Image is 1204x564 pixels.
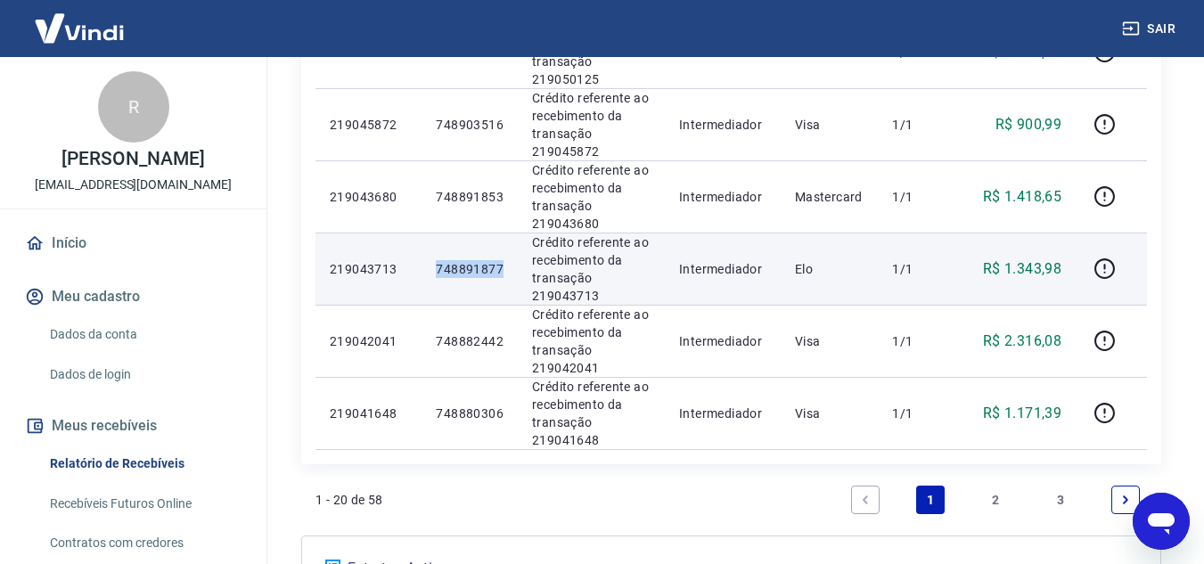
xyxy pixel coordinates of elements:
[35,176,232,194] p: [EMAIL_ADDRESS][DOMAIN_NAME]
[532,233,651,305] p: Crédito referente ao recebimento da transação 219043713
[679,116,766,134] p: Intermediador
[315,491,383,509] p: 1 - 20 de 58
[436,116,504,134] p: 748903516
[795,332,864,350] p: Visa
[532,161,651,233] p: Crédito referente ao recebimento da transação 219043680
[43,356,245,393] a: Dados de login
[43,316,245,353] a: Dados da conta
[43,525,245,561] a: Contratos com credores
[436,405,504,422] p: 748880306
[98,71,169,143] div: R
[795,188,864,206] p: Mastercard
[892,116,945,134] p: 1/1
[330,188,407,206] p: 219043680
[795,405,864,422] p: Visa
[892,405,945,422] p: 1/1
[983,186,1061,208] p: R$ 1.418,65
[795,116,864,134] p: Visa
[532,89,651,160] p: Crédito referente ao recebimento da transação 219045872
[679,188,766,206] p: Intermediador
[892,260,945,278] p: 1/1
[21,1,137,55] img: Vindi
[21,277,245,316] button: Meu cadastro
[679,405,766,422] p: Intermediador
[983,403,1061,424] p: R$ 1.171,39
[61,150,204,168] p: [PERSON_NAME]
[1133,493,1190,550] iframe: Botão para abrir a janela de mensagens
[851,486,880,514] a: Previous page
[1111,486,1140,514] a: Next page
[795,260,864,278] p: Elo
[679,332,766,350] p: Intermediador
[330,116,407,134] p: 219045872
[983,258,1061,280] p: R$ 1.343,98
[21,406,245,445] button: Meus recebíveis
[1118,12,1183,45] button: Sair
[43,445,245,482] a: Relatório de Recebíveis
[1046,486,1075,514] a: Page 3
[892,188,945,206] p: 1/1
[532,306,651,377] p: Crédito referente ao recebimento da transação 219042041
[983,331,1061,352] p: R$ 2.316,08
[679,260,766,278] p: Intermediador
[981,486,1010,514] a: Page 2
[916,486,945,514] a: Page 1 is your current page
[532,378,651,449] p: Crédito referente ao recebimento da transação 219041648
[436,332,504,350] p: 748882442
[43,486,245,522] a: Recebíveis Futuros Online
[330,332,407,350] p: 219042041
[330,260,407,278] p: 219043713
[844,478,1147,521] ul: Pagination
[436,260,504,278] p: 748891877
[21,224,245,263] a: Início
[892,332,945,350] p: 1/1
[995,114,1062,135] p: R$ 900,99
[330,405,407,422] p: 219041648
[436,188,504,206] p: 748891853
